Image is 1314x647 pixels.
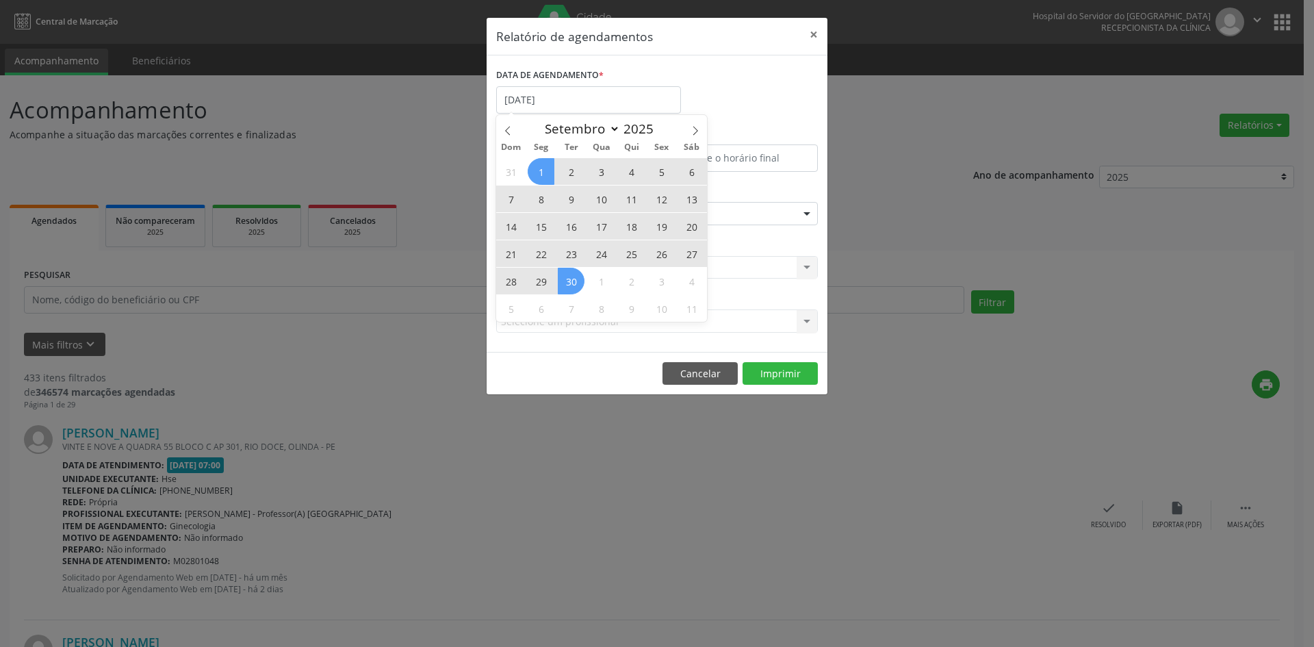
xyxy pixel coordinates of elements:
[496,65,604,86] label: DATA DE AGENDAMENTO
[620,120,665,138] input: Year
[498,158,524,185] span: Agosto 31, 2025
[588,213,615,240] span: Setembro 17, 2025
[618,158,645,185] span: Setembro 4, 2025
[648,213,675,240] span: Setembro 19, 2025
[556,143,587,152] span: Ter
[558,186,584,212] span: Setembro 9, 2025
[558,158,584,185] span: Setembro 2, 2025
[528,186,554,212] span: Setembro 8, 2025
[678,240,705,267] span: Setembro 27, 2025
[498,213,524,240] span: Setembro 14, 2025
[800,18,827,51] button: Close
[677,143,707,152] span: Sáb
[648,295,675,322] span: Outubro 10, 2025
[496,143,526,152] span: Dom
[528,213,554,240] span: Setembro 15, 2025
[648,158,675,185] span: Setembro 5, 2025
[558,268,584,294] span: Setembro 30, 2025
[498,295,524,322] span: Outubro 5, 2025
[498,186,524,212] span: Setembro 7, 2025
[648,186,675,212] span: Setembro 12, 2025
[496,27,653,45] h5: Relatório de agendamentos
[660,144,818,172] input: Selecione o horário final
[662,362,738,385] button: Cancelar
[588,295,615,322] span: Outubro 8, 2025
[647,143,677,152] span: Sex
[558,295,584,322] span: Outubro 7, 2025
[538,119,620,138] select: Month
[678,186,705,212] span: Setembro 13, 2025
[660,123,818,144] label: ATÉ
[743,362,818,385] button: Imprimir
[648,240,675,267] span: Setembro 26, 2025
[678,213,705,240] span: Setembro 20, 2025
[678,295,705,322] span: Outubro 11, 2025
[498,240,524,267] span: Setembro 21, 2025
[528,295,554,322] span: Outubro 6, 2025
[558,213,584,240] span: Setembro 16, 2025
[588,158,615,185] span: Setembro 3, 2025
[588,240,615,267] span: Setembro 24, 2025
[678,158,705,185] span: Setembro 6, 2025
[618,268,645,294] span: Outubro 2, 2025
[678,268,705,294] span: Outubro 4, 2025
[526,143,556,152] span: Seg
[528,268,554,294] span: Setembro 29, 2025
[528,158,554,185] span: Setembro 1, 2025
[618,186,645,212] span: Setembro 11, 2025
[587,143,617,152] span: Qua
[617,143,647,152] span: Qui
[498,268,524,294] span: Setembro 28, 2025
[618,213,645,240] span: Setembro 18, 2025
[618,295,645,322] span: Outubro 9, 2025
[558,240,584,267] span: Setembro 23, 2025
[528,240,554,267] span: Setembro 22, 2025
[618,240,645,267] span: Setembro 25, 2025
[588,268,615,294] span: Outubro 1, 2025
[496,86,681,114] input: Selecione uma data ou intervalo
[588,186,615,212] span: Setembro 10, 2025
[648,268,675,294] span: Outubro 3, 2025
